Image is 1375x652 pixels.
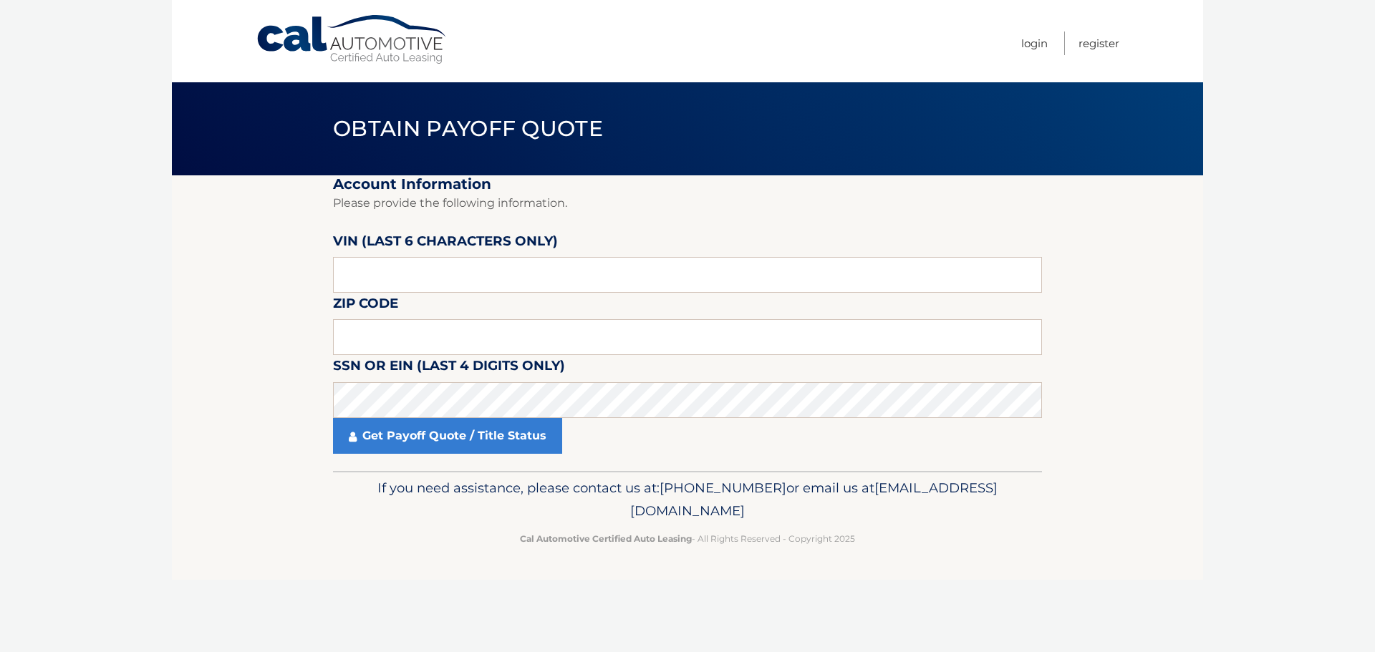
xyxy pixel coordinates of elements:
a: Get Payoff Quote / Title Status [333,418,562,454]
a: Cal Automotive [256,14,449,65]
label: Zip Code [333,293,398,319]
label: VIN (last 6 characters only) [333,230,558,257]
a: Login [1021,31,1048,55]
label: SSN or EIN (last 4 digits only) [333,355,565,381]
strong: Cal Automotive Certified Auto Leasing [520,533,692,544]
p: If you need assistance, please contact us at: or email us at [342,477,1033,522]
p: Please provide the following information. [333,193,1042,213]
span: Obtain Payoff Quote [333,115,603,142]
a: Register [1079,31,1119,55]
span: [PHONE_NUMBER] [660,480,786,496]
p: - All Rights Reserved - Copyright 2025 [342,531,1033,546]
h2: Account Information [333,175,1042,193]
